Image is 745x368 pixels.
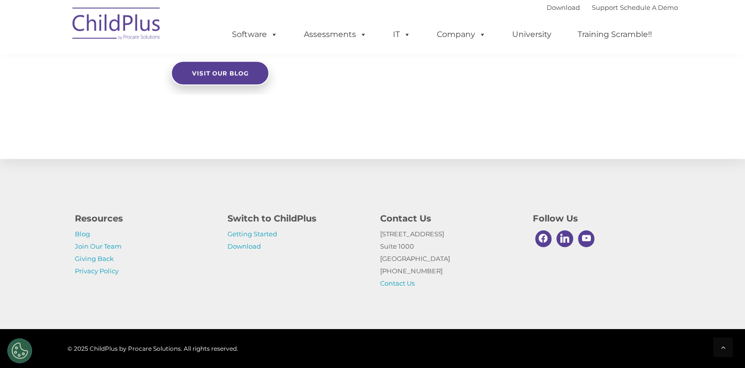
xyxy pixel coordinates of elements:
a: Visit our blog [171,61,269,85]
a: Facebook [533,228,554,250]
button: Cookies Settings [7,338,32,363]
a: Download [227,242,261,250]
h4: Resources [75,212,213,225]
a: University [502,25,561,44]
a: Download [547,3,580,11]
a: Youtube [576,228,597,250]
span: Visit our blog [192,70,248,77]
h4: Contact Us [380,212,518,225]
span: © 2025 ChildPlus by Procare Solutions. All rights reserved. [67,345,238,352]
span: Phone number [137,106,179,113]
font: | [547,3,678,11]
a: Schedule A Demo [620,3,678,11]
h4: Switch to ChildPlus [227,212,365,225]
a: Training Scramble!! [568,25,662,44]
a: Software [222,25,288,44]
a: Support [592,3,618,11]
a: Company [427,25,496,44]
a: Contact Us [380,279,415,287]
a: Giving Back [75,255,114,262]
a: Linkedin [554,228,576,250]
a: Join Our Team [75,242,122,250]
a: Privacy Policy [75,267,119,275]
a: Blog [75,230,90,238]
a: Getting Started [227,230,277,238]
span: Last name [137,65,167,73]
p: [STREET_ADDRESS] Suite 1000 [GEOGRAPHIC_DATA] [PHONE_NUMBER] [380,228,518,290]
img: ChildPlus by Procare Solutions [67,0,166,50]
a: Assessments [294,25,377,44]
a: IT [383,25,421,44]
h4: Follow Us [533,212,671,225]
